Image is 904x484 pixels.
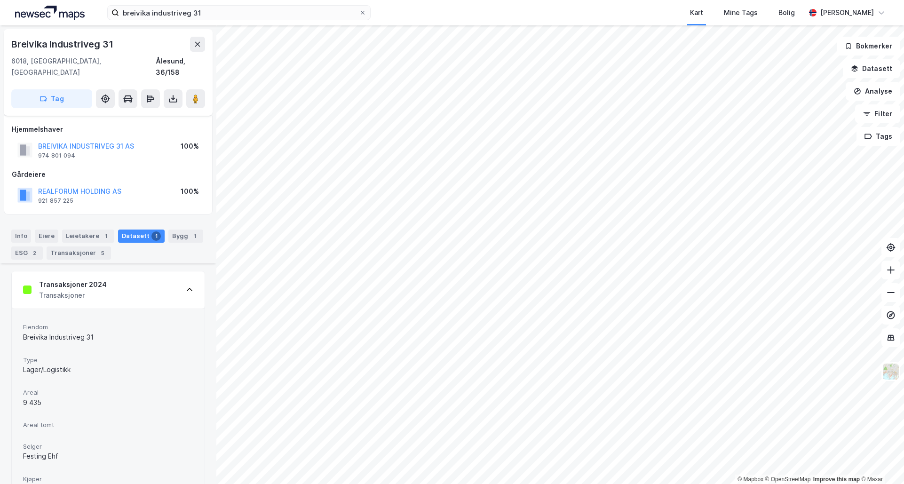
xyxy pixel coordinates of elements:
div: 6018, [GEOGRAPHIC_DATA], [GEOGRAPHIC_DATA] [11,56,156,78]
div: 1 [151,231,161,241]
div: Mine Tags [724,7,758,18]
span: Eiendom [23,323,193,331]
div: Datasett [118,230,165,243]
button: Tag [11,89,92,108]
button: Tags [856,127,900,146]
span: Type [23,356,193,364]
div: 9 435 [23,397,193,408]
div: Lager/Logistikk [23,364,193,375]
div: Gårdeiere [12,169,205,180]
div: Festing Ehf [23,451,193,462]
div: Bolig [778,7,795,18]
button: Filter [855,104,900,123]
div: 1 [190,231,199,241]
span: Kjøper [23,475,193,483]
div: Transaksjoner [39,290,107,301]
img: logo.a4113a55bc3d86da70a041830d287a7e.svg [15,6,85,20]
div: Kart [690,7,703,18]
a: Improve this map [813,476,860,483]
span: Areal tomt [23,421,193,429]
a: Mapbox [737,476,763,483]
div: 2 [30,248,39,258]
a: OpenStreetMap [765,476,811,483]
div: 921 857 225 [38,197,73,205]
div: Transaksjoner [47,246,111,260]
div: 100% [181,141,199,152]
div: 5 [98,248,107,258]
span: Selger [23,443,193,451]
div: Breivika Industriveg 31 [11,37,115,52]
div: 974 801 094 [38,152,75,159]
span: Areal [23,389,193,397]
div: [PERSON_NAME] [820,7,874,18]
div: Ålesund, 36/158 [156,56,205,78]
iframe: Chat Widget [857,439,904,484]
div: Leietakere [62,230,114,243]
button: Analyse [846,82,900,101]
div: 1 [101,231,111,241]
div: Hjemmelshaver [12,124,205,135]
img: Z [882,363,900,381]
button: Datasett [843,59,900,78]
div: Info [11,230,31,243]
div: Transaksjoner 2024 [39,279,107,290]
div: Bygg [168,230,203,243]
div: Eiere [35,230,58,243]
div: ESG [11,246,43,260]
div: Breivika Industriveg 31 [23,332,193,343]
input: Søk på adresse, matrikkel, gårdeiere, leietakere eller personer [119,6,359,20]
div: 100% [181,186,199,197]
button: Bokmerker [837,37,900,56]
